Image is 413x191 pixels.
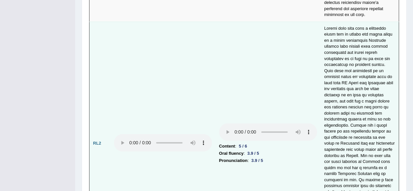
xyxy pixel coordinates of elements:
[219,150,317,157] li: :
[249,157,266,164] div: 3.9 / 5
[219,143,317,150] li: :
[245,150,262,157] div: 3.9 / 5
[236,143,249,150] div: 5 / 6
[219,157,247,164] b: Pronunciation
[93,141,101,146] b: RL2
[219,150,244,157] b: Oral fluency
[219,157,317,164] li: :
[219,143,235,150] b: Content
